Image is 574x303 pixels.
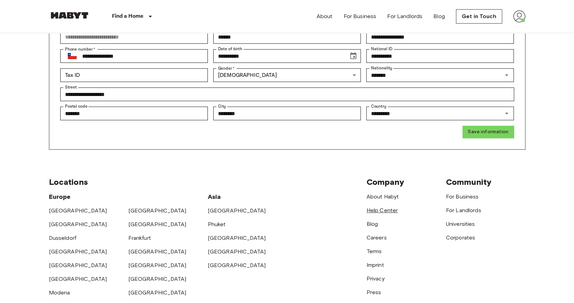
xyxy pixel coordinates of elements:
label: Country [371,104,386,109]
label: Gender [218,65,234,71]
a: [GEOGRAPHIC_DATA] [49,276,107,282]
button: Open [502,70,511,80]
button: Open [502,109,511,118]
a: Dusseldorf [49,235,77,241]
a: For Landlords [387,12,422,20]
a: [GEOGRAPHIC_DATA] [208,207,266,214]
a: [GEOGRAPHIC_DATA] [208,235,266,241]
label: Nationality [371,65,392,71]
a: Terms [367,248,382,254]
a: Corporates [446,234,475,241]
span: Asia [208,193,221,201]
a: [GEOGRAPHIC_DATA] [128,248,187,255]
label: Date of birth [218,46,242,52]
a: [GEOGRAPHIC_DATA] [49,207,107,214]
div: Street [60,87,514,101]
a: [GEOGRAPHIC_DATA] [208,248,266,255]
div: Email [60,30,208,44]
span: Locations [49,177,88,187]
a: Frankfurt [128,235,151,241]
a: Get in Touch [456,9,502,24]
a: [GEOGRAPHIC_DATA] [128,289,187,296]
a: About Habyt [367,193,399,200]
a: [GEOGRAPHIC_DATA] [49,248,107,255]
a: Careers [367,234,387,241]
button: Choose date, selected date is Dec 24, 2000 [346,49,360,63]
button: Save information [462,126,514,138]
p: Find a Home [112,12,144,20]
div: Last name [366,30,514,44]
div: Tax ID [60,68,208,82]
a: About [317,12,333,20]
a: For Business [343,12,376,20]
div: National ID [366,49,514,63]
a: Imprint [367,262,384,268]
a: [GEOGRAPHIC_DATA] [128,221,187,228]
label: Postal code [65,104,88,109]
a: For Business [446,193,479,200]
a: Blog [367,221,378,227]
img: avatar [513,10,525,23]
a: [GEOGRAPHIC_DATA] [128,276,187,282]
a: Phuket [208,221,226,228]
a: Privacy [367,275,385,282]
a: Blog [433,12,445,20]
a: [GEOGRAPHIC_DATA] [208,262,266,268]
span: Community [446,177,492,187]
img: Chile [68,53,77,59]
label: National ID [371,46,392,52]
a: Universities [446,221,475,227]
a: [GEOGRAPHIC_DATA] [128,207,187,214]
a: [GEOGRAPHIC_DATA] [49,221,107,228]
button: Select country [65,49,79,63]
a: For Landlords [446,207,481,214]
div: First name [213,30,361,44]
a: Help Center [367,207,398,214]
img: Habyt [49,12,90,19]
div: City [213,107,361,120]
label: Street [65,84,77,90]
div: Postal code [60,107,208,120]
div: [DEMOGRAPHIC_DATA] [213,68,361,82]
a: [GEOGRAPHIC_DATA] [128,262,187,268]
span: Company [367,177,404,187]
label: Phone number [65,46,95,52]
label: City [218,104,226,109]
span: Europe [49,193,71,201]
a: Press [367,289,381,295]
a: [GEOGRAPHIC_DATA] [49,262,107,268]
a: Modena [49,289,70,296]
